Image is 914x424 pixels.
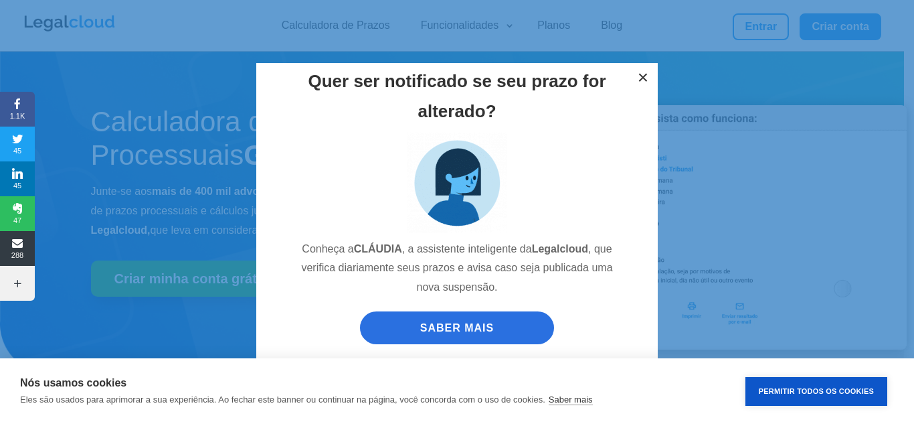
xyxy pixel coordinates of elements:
[293,240,621,308] p: Conheça a , a assistente inteligente da , que verifica diariamente seus prazos e avisa caso seja ...
[407,133,507,233] img: claudia_assistente
[20,395,545,405] p: Eles são usados para aprimorar a sua experiência. Ao fechar este banner ou continuar na página, v...
[20,377,126,388] strong: Nós usamos cookies
[549,395,593,405] a: Saber mais
[745,377,887,406] button: Permitir Todos os Cookies
[354,243,402,255] strong: CLÁUDIA
[360,311,554,344] a: SABER MAIS
[293,66,621,132] h2: Quer ser notificado se seu prazo for alterado?
[628,63,658,92] button: ×
[532,243,588,255] strong: Legalcloud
